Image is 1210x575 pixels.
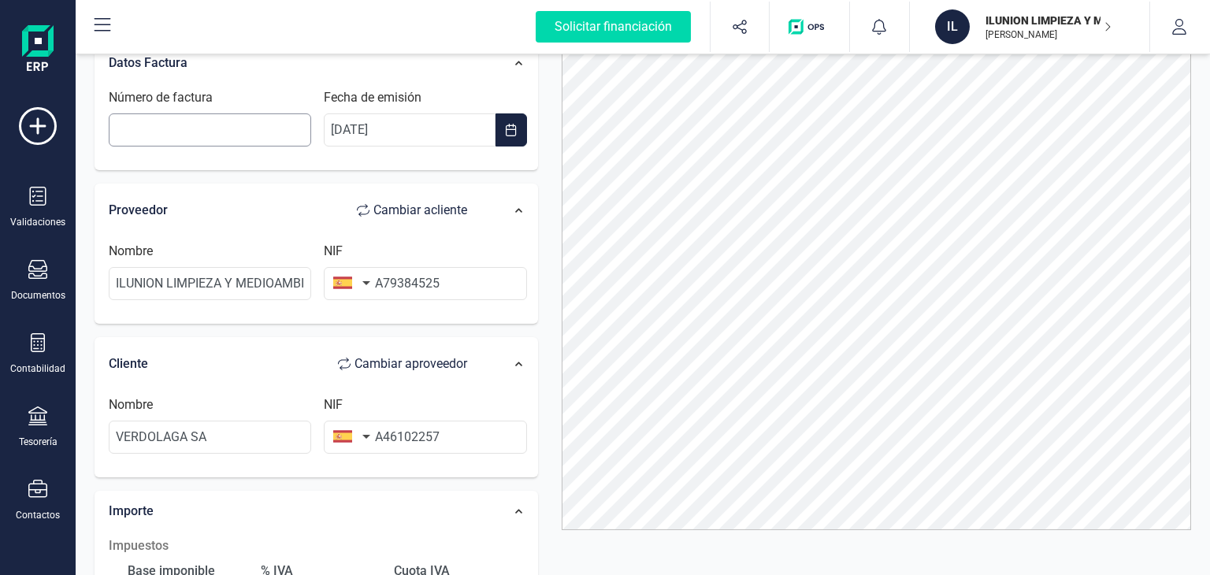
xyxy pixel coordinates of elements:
[985,13,1112,28] p: ILUNION LIMPIEZA Y MEDIOAMBIENTESA
[11,289,65,302] div: Documentos
[10,362,65,375] div: Contabilidad
[19,436,58,448] div: Tesorería
[341,195,483,226] button: Cambiar acliente
[789,19,830,35] img: Logo de OPS
[109,242,153,261] label: Nombre
[517,2,710,52] button: Solicitar financiación
[354,354,467,373] span: Cambiar a proveedor
[109,348,483,380] div: Cliente
[985,28,1112,41] p: [PERSON_NAME]
[324,395,343,414] label: NIF
[109,536,527,555] h2: Impuestos
[324,242,343,261] label: NIF
[324,88,421,107] label: Fecha de emisión
[16,509,60,521] div: Contactos
[109,395,153,414] label: Nombre
[109,195,483,226] div: Proveedor
[929,2,1130,52] button: ILILUNION LIMPIEZA Y MEDIOAMBIENTESA[PERSON_NAME]
[373,201,467,220] span: Cambiar a cliente
[322,348,483,380] button: Cambiar aproveedor
[536,11,691,43] div: Solicitar financiación
[109,88,213,107] label: Número de factura
[22,25,54,76] img: Logo Finanedi
[10,216,65,228] div: Validaciones
[935,9,970,44] div: IL
[101,46,491,80] div: Datos Factura
[779,2,840,52] button: Logo de OPS
[109,503,154,518] span: Importe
